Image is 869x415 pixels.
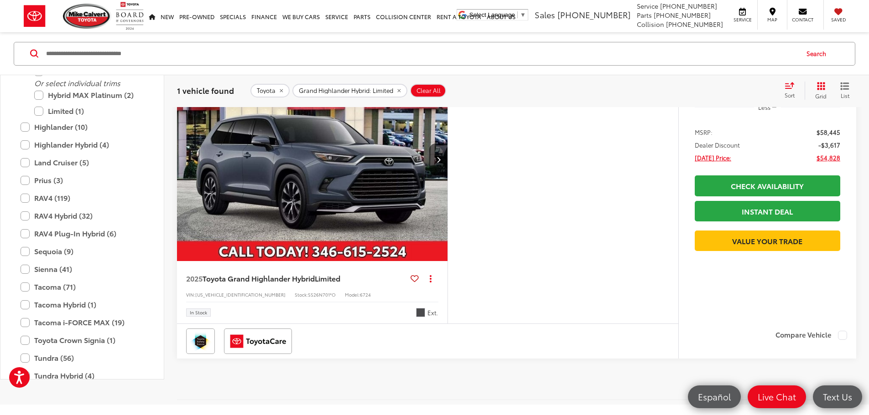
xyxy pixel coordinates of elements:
a: 2025 Toyota Grand Highlander Hybrid Limited2025 Toyota Grand Highlander Hybrid Limited2025 Toyota... [177,58,448,261]
span: Service [732,16,753,23]
span: ▼ [520,11,526,18]
button: remove Grand%20Highlander%20Hybrid: Limited [292,83,407,97]
label: RAV4 Plug-In Hybrid (6) [21,225,144,241]
span: Grand Highlander Hybrid: Limited [299,87,393,94]
img: 2025 Toyota Grand Highlander Hybrid Limited [177,58,448,262]
label: Limited (1) [34,103,144,119]
span: Español [693,391,735,402]
span: $58,445 [817,128,840,137]
span: 2025 [186,273,203,283]
span: Toyota Grand Highlander Hybrid [203,273,315,283]
button: Clear All [410,83,446,97]
span: [DATE] Price: [695,153,731,162]
label: Sequoia (9) [21,243,144,259]
span: Limited [315,273,340,283]
label: RAV4 Hybrid (32) [21,208,144,224]
div: 2025 Toyota Grand Highlander Hybrid Limited 0 [177,58,448,261]
a: Live Chat [748,385,806,408]
label: Tundra (56) [21,350,144,366]
span: -$3,617 [818,140,840,149]
a: Check Availability [695,175,840,196]
a: Text Us [813,385,862,408]
button: Search [798,42,839,65]
span: $54,828 [817,153,840,162]
span: Map [762,16,782,23]
span: 1 vehicle found [177,84,234,95]
button: Less [754,99,781,115]
span: [PHONE_NUMBER] [666,20,723,29]
span: Model: [345,291,360,298]
button: remove Toyota [250,83,290,97]
i: Or select individual trims [34,77,120,88]
input: Search by Make, Model, or Keyword [45,42,798,64]
span: [PHONE_NUMBER] [654,10,711,20]
span: List [840,91,849,99]
span: Text Us [818,391,857,402]
span: Less [758,103,770,111]
span: [PHONE_NUMBER] [557,9,630,20]
button: Actions [422,270,438,286]
label: Tacoma (71) [21,279,144,295]
label: Prius (3) [21,172,144,188]
img: ToyotaCare Mike Calvert Toyota Houston TX [226,330,290,352]
span: Parts [637,10,652,20]
span: Clear All [416,87,441,94]
span: Grid [815,92,827,99]
label: Land Cruiser (5) [21,154,144,170]
img: Mike Calvert Toyota [63,4,111,29]
span: Saved [828,16,848,23]
span: Live Chat [753,391,801,402]
span: Stock: [295,291,308,298]
span: SS26N701*O [308,291,336,298]
span: Collision [637,20,664,29]
label: Tacoma Hybrid (1) [21,297,144,313]
label: Highlander (10) [21,119,144,135]
button: Next image [429,143,448,175]
label: Hybrid MAX Platinum (2) [34,87,144,103]
span: Heavy Metal [416,308,425,317]
label: Tundra Hybrid (4) [21,368,144,384]
span: [US_VEHICLE_IDENTIFICATION_NUMBER] [195,291,286,298]
span: Sort [785,91,795,99]
label: Compare Vehicle [775,331,847,340]
span: Sales [535,9,555,20]
a: Español [688,385,741,408]
span: 6724 [360,291,371,298]
label: RAV4 (119) [21,190,144,206]
span: MSRP: [695,128,713,137]
label: Sienna (41) [21,261,144,277]
a: 2025Toyota Grand Highlander HybridLimited [186,273,407,283]
label: Tacoma i-FORCE MAX (19) [21,314,144,330]
a: Value Your Trade [695,231,840,251]
label: Highlander Hybrid (4) [21,137,144,153]
span: Ext. [427,308,438,317]
a: Instant Deal [695,201,840,221]
label: Toyota Crown Signia (1) [21,332,144,348]
span: Dealer Discount [695,140,740,149]
span: In Stock [190,310,207,315]
span: [PHONE_NUMBER] [660,1,717,10]
button: Grid View [805,81,833,99]
button: Select sort value [780,81,805,99]
span: dropdown dots [430,275,432,282]
button: List View [833,81,856,99]
img: Toyota Safety Sense Mike Calvert Toyota Houston TX [188,330,213,352]
span: Contact [792,16,813,23]
span: Toyota [257,87,276,94]
span: VIN: [186,291,195,298]
span: Service [637,1,658,10]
